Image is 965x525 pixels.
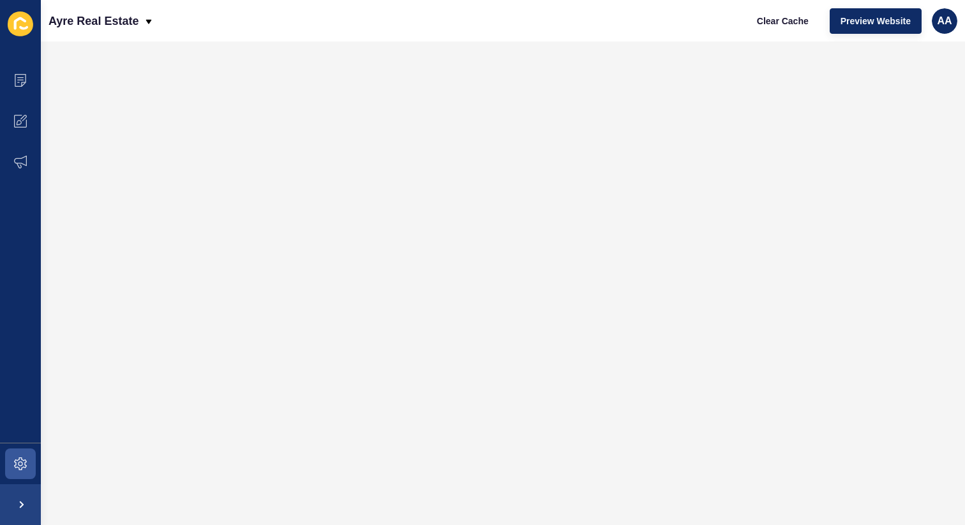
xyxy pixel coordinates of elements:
[746,8,819,34] button: Clear Cache
[841,15,911,27] span: Preview Website
[937,15,952,27] span: AA
[757,15,809,27] span: Clear Cache
[830,8,922,34] button: Preview Website
[49,5,138,37] p: Ayre Real Estate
